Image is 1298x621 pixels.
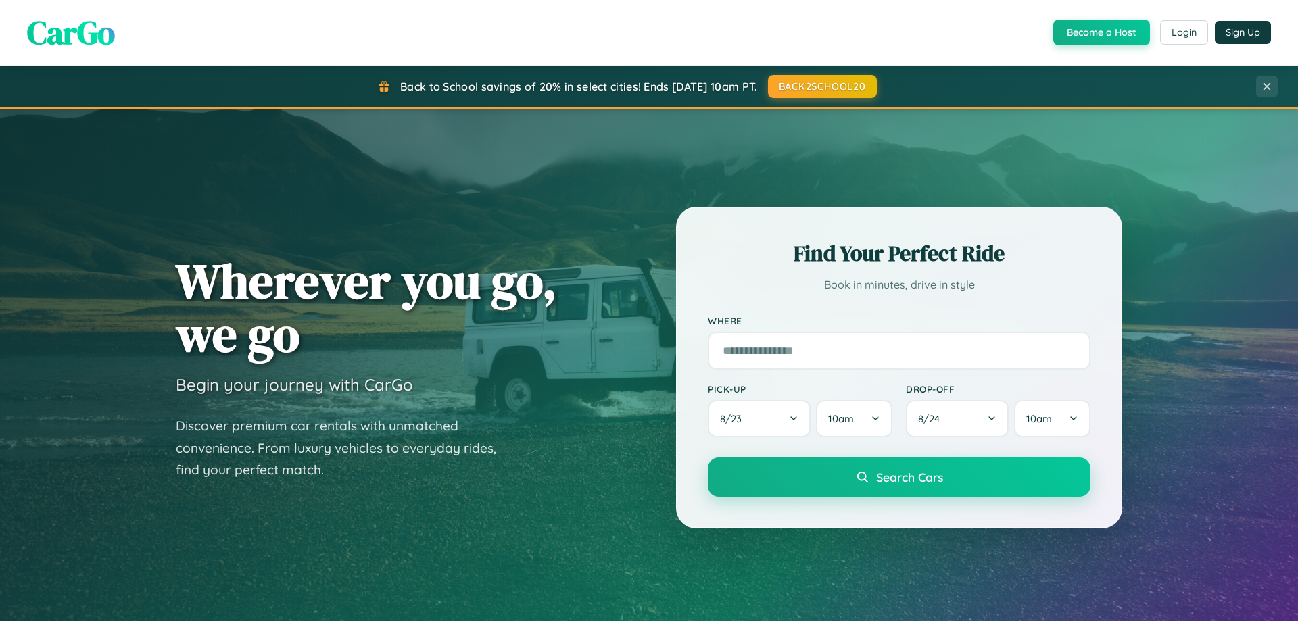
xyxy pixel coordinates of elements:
button: Become a Host [1053,20,1150,45]
p: Book in minutes, drive in style [708,275,1090,295]
span: Search Cars [876,470,943,485]
p: Discover premium car rentals with unmatched convenience. From luxury vehicles to everyday rides, ... [176,415,514,481]
button: Search Cars [708,457,1090,497]
button: 10am [816,400,892,437]
span: CarGo [27,10,115,55]
button: 8/23 [708,400,811,437]
span: Back to School savings of 20% in select cities! Ends [DATE] 10am PT. [400,80,757,93]
button: 10am [1014,400,1090,437]
span: 10am [828,412,854,425]
button: 8/24 [906,400,1009,437]
label: Where [708,315,1090,326]
button: Login [1160,20,1208,45]
h2: Find Your Perfect Ride [708,239,1090,268]
h3: Begin your journey with CarGo [176,374,413,395]
button: BACK2SCHOOL20 [768,75,877,98]
button: Sign Up [1215,21,1271,44]
span: 10am [1026,412,1052,425]
label: Drop-off [906,383,1090,395]
span: 8 / 23 [720,412,748,425]
h1: Wherever you go, we go [176,254,557,361]
label: Pick-up [708,383,892,395]
span: 8 / 24 [918,412,946,425]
